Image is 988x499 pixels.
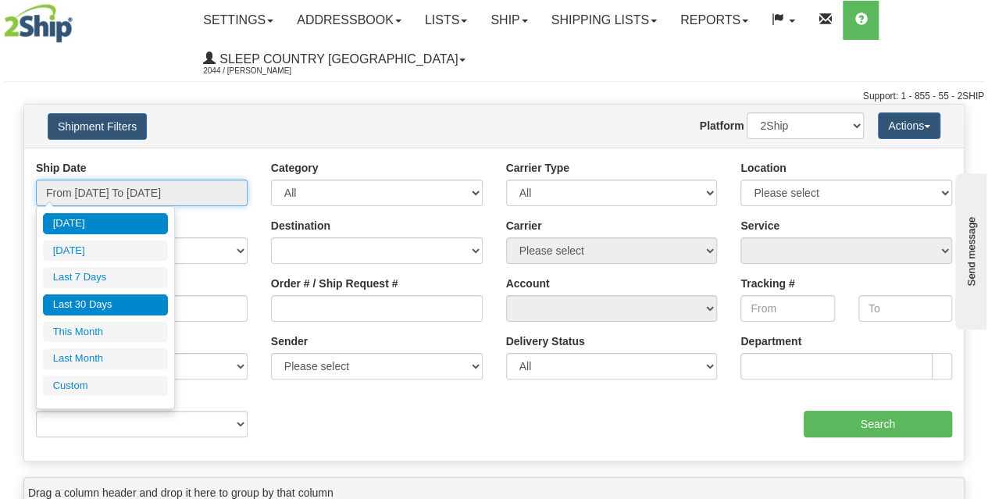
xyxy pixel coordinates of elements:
[191,1,285,40] a: Settings
[669,1,760,40] a: Reports
[271,333,308,349] label: Sender
[479,1,539,40] a: Ship
[216,52,458,66] span: Sleep Country [GEOGRAPHIC_DATA]
[4,90,984,103] div: Support: 1 - 855 - 55 - 2SHIP
[506,276,550,291] label: Account
[506,333,585,349] label: Delivery Status
[740,218,779,233] label: Service
[271,276,398,291] label: Order # / Ship Request #
[36,160,87,176] label: Ship Date
[191,40,477,79] a: Sleep Country [GEOGRAPHIC_DATA] 2044 / [PERSON_NAME]
[740,295,834,322] input: From
[740,333,801,349] label: Department
[43,376,168,397] li: Custom
[878,112,940,139] button: Actions
[271,218,330,233] label: Destination
[285,1,413,40] a: Addressbook
[12,13,144,25] div: Send message
[43,322,168,343] li: This Month
[43,213,168,234] li: [DATE]
[952,169,986,329] iframe: chat widget
[700,118,744,134] label: Platform
[858,295,952,322] input: To
[43,294,168,315] li: Last 30 Days
[203,63,320,79] span: 2044 / [PERSON_NAME]
[740,276,794,291] label: Tracking #
[43,348,168,369] li: Last Month
[540,1,669,40] a: Shipping lists
[4,4,73,43] img: logo2044.jpg
[43,267,168,288] li: Last 7 Days
[506,160,569,176] label: Carrier Type
[271,160,319,176] label: Category
[43,241,168,262] li: [DATE]
[506,218,542,233] label: Carrier
[804,411,953,437] input: Search
[413,1,479,40] a: Lists
[48,113,147,140] button: Shipment Filters
[740,160,786,176] label: Location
